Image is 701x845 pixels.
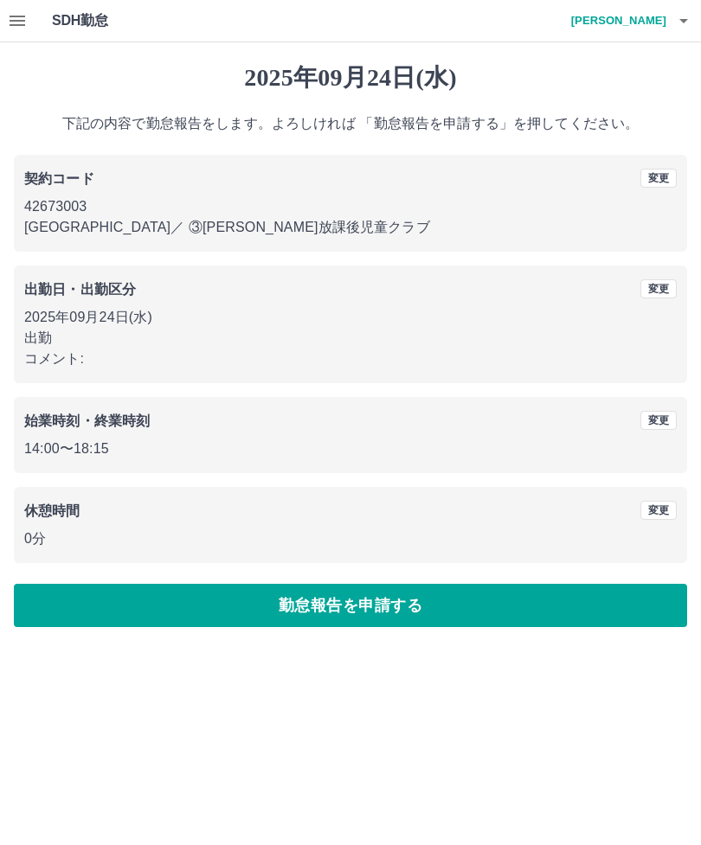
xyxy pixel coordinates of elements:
[24,349,677,369] p: コメント:
[24,528,677,549] p: 0分
[24,217,677,238] p: [GEOGRAPHIC_DATA] ／ ③[PERSON_NAME]放課後児童クラブ
[14,113,687,134] p: 下記の内容で勤怠報告をします。よろしければ 「勤怠報告を申請する」を押してください。
[640,169,677,188] button: 変更
[640,279,677,298] button: 変更
[24,171,94,186] b: 契約コード
[640,411,677,430] button: 変更
[24,282,136,297] b: 出勤日・出勤区分
[14,584,687,627] button: 勤怠報告を申請する
[24,413,150,428] b: 始業時刻・終業時刻
[24,196,677,217] p: 42673003
[14,63,687,93] h1: 2025年09月24日(水)
[24,503,80,518] b: 休憩時間
[24,307,677,328] p: 2025年09月24日(水)
[640,501,677,520] button: 変更
[24,439,677,459] p: 14:00 〜 18:15
[24,328,677,349] p: 出勤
